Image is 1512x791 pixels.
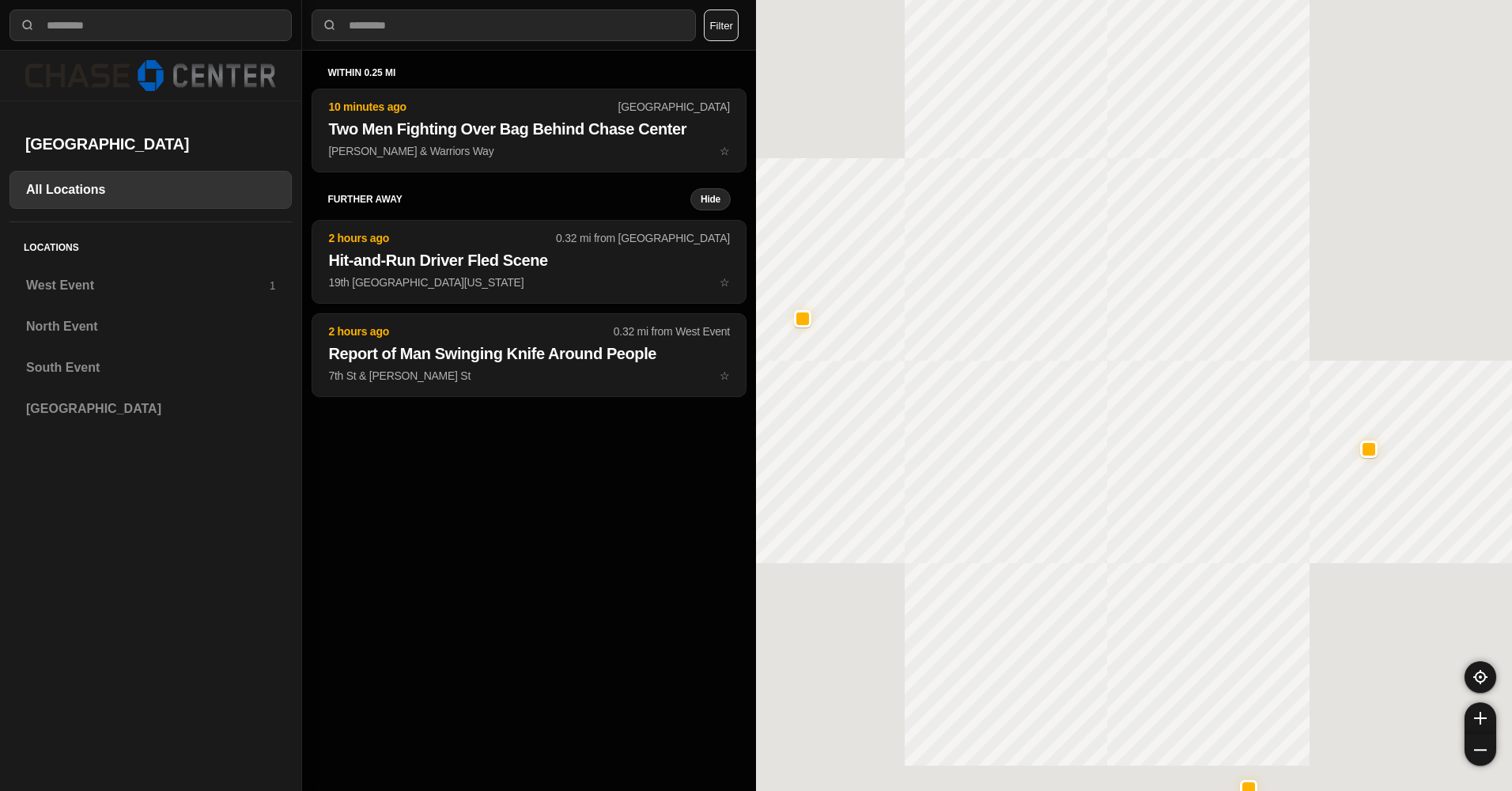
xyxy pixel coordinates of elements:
button: zoom-out [1465,734,1496,766]
h2: Hit-and-Run Driver Fled Scene [328,249,730,271]
a: 2 hours ago0.32 mi from West EventReport of Man Swinging Knife Around People7th St & [PERSON_NAME... [312,369,747,382]
h3: South Event [26,358,275,377]
button: 2 hours ago0.32 mi from West EventReport of Man Swinging Knife Around People7th St & [PERSON_NAME... [312,313,747,397]
p: [PERSON_NAME] & Warriors Way [328,143,730,159]
h2: [GEOGRAPHIC_DATA] [25,133,276,155]
p: 10 minutes ago [328,99,618,115]
button: 10 minutes ago[GEOGRAPHIC_DATA]Two Men Fighting Over Bag Behind Chase Center[PERSON_NAME] & Warri... [312,89,747,172]
p: 2 hours ago [328,324,613,339]
button: 2 hours ago0.32 mi from [GEOGRAPHIC_DATA]Hit-and-Run Driver Fled Scene19th [GEOGRAPHIC_DATA][US_S... [312,220,747,304]
p: [GEOGRAPHIC_DATA] [618,99,730,115]
a: North Event [9,308,292,346]
h3: West Event [26,276,270,295]
h2: Two Men Fighting Over Bag Behind Chase Center [328,118,730,140]
img: zoom-out [1474,744,1487,756]
a: 10 minutes ago[GEOGRAPHIC_DATA]Two Men Fighting Over Bag Behind Chase Center[PERSON_NAME] & Warri... [312,144,747,157]
h3: North Event [26,317,275,336]
h5: further away [327,193,690,206]
p: 0.32 mi from West Event [614,324,730,339]
img: search [20,17,36,33]
h5: Locations [9,222,292,267]
span: star [720,145,730,157]
h2: Report of Man Swinging Knife Around People [328,343,730,365]
a: South Event [9,349,292,387]
span: star [720,369,730,382]
a: All Locations [9,171,292,209]
a: [GEOGRAPHIC_DATA] [9,390,292,428]
button: recenter [1465,661,1496,693]
button: Hide [690,188,731,210]
a: 2 hours ago0.32 mi from [GEOGRAPHIC_DATA]Hit-and-Run Driver Fled Scene19th [GEOGRAPHIC_DATA][US_S... [312,275,747,289]
img: recenter [1473,670,1487,684]
small: Hide [701,193,720,206]
h3: [GEOGRAPHIC_DATA] [26,399,275,418]
button: Filter [704,9,739,41]
h3: All Locations [26,180,275,199]
img: search [322,17,338,33]
img: zoom-in [1474,712,1487,725]
p: 7th St & [PERSON_NAME] St [328,368,730,384]
span: star [720,276,730,289]
p: 0.32 mi from [GEOGRAPHIC_DATA] [556,230,730,246]
img: logo [25,60,276,91]
a: West Event1 [9,267,292,305]
h5: within 0.25 mi [327,66,731,79]
p: 2 hours ago [328,230,556,246]
p: 19th [GEOGRAPHIC_DATA][US_STATE] [328,274,730,290]
button: zoom-in [1465,702,1496,734]
p: 1 [270,278,276,293]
